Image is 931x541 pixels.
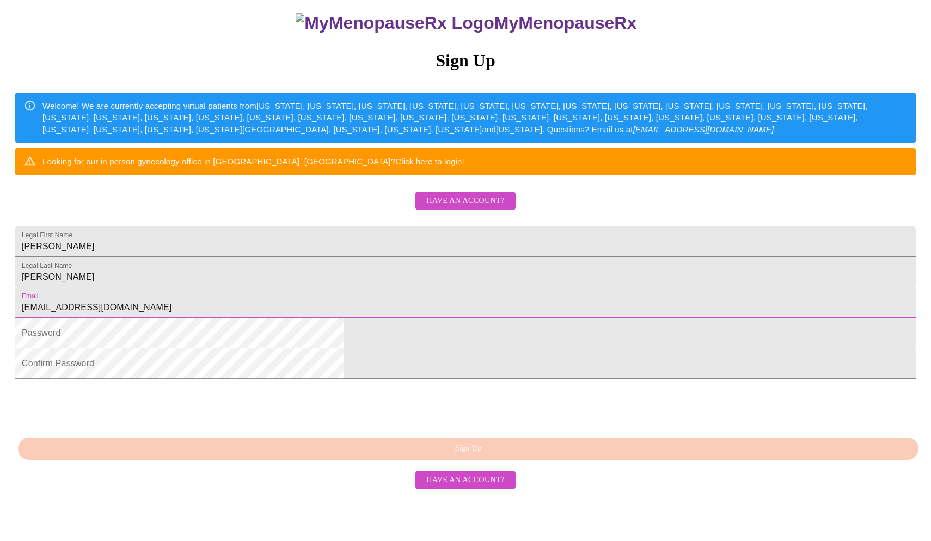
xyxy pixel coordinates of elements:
h3: Sign Up [15,51,916,71]
em: [EMAIL_ADDRESS][DOMAIN_NAME] [633,125,774,134]
button: Have an account? [415,192,515,211]
a: Have an account? [413,474,518,483]
h3: MyMenopauseRx [17,13,916,33]
img: MyMenopauseRx Logo [296,13,494,33]
span: Have an account? [426,474,504,487]
div: Welcome! We are currently accepting virtual patients from [US_STATE], [US_STATE], [US_STATE], [US... [42,96,907,139]
span: Have an account? [426,194,504,208]
a: Click here to login! [395,157,464,166]
iframe: reCAPTCHA [15,384,181,427]
a: Have an account? [413,203,518,212]
button: Have an account? [415,471,515,490]
div: Looking for our in person gynecology office in [GEOGRAPHIC_DATA], [GEOGRAPHIC_DATA]? [42,151,464,171]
